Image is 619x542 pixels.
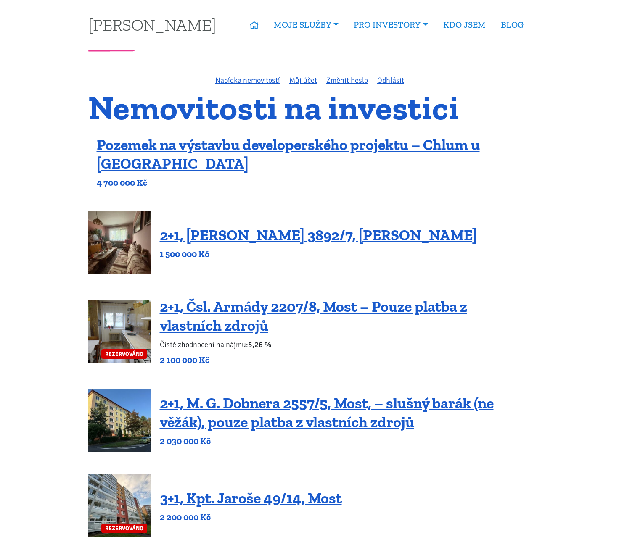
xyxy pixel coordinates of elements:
a: 2+1, [PERSON_NAME] 3892/7, [PERSON_NAME] [160,226,477,244]
p: 2 100 000 Kč [160,354,531,366]
a: Změnit heslo [326,76,368,85]
a: Můj účet [289,76,317,85]
a: PRO INVESTORY [346,15,435,34]
a: Pozemek na výstavbu developerského projektu – Chlum u [GEOGRAPHIC_DATA] [97,136,480,173]
a: 3+1, Kpt. Jaroše 49/14, Most [160,489,342,507]
a: REZERVOVÁNO [88,474,151,537]
a: KDO JSEM [436,15,493,34]
a: BLOG [493,15,531,34]
p: Čisté zhodnocení na nájmu: [160,339,531,350]
p: 2 200 000 Kč [160,511,342,523]
a: REZERVOVÁNO [88,300,151,363]
a: Nabídka nemovitostí [215,76,280,85]
p: 4 700 000 Kč [97,177,531,189]
span: REZERVOVÁNO [101,524,147,533]
a: Odhlásit [377,76,404,85]
span: REZERVOVÁNO [101,349,147,359]
b: 5,26 % [248,340,271,349]
a: [PERSON_NAME] [88,16,216,33]
a: 2+1, M. G. Dobnera 2557/5, Most, – slušný barák (ne věžák), pouze platba z vlastních zdrojů [160,394,494,431]
p: 1 500 000 Kč [160,248,477,260]
p: 2 030 000 Kč [160,435,531,447]
a: 2+1, Čsl. Armády 2207/8, Most – Pouze platba z vlastních zdrojů [160,297,467,334]
a: MOJE SLUŽBY [266,15,346,34]
h1: Nemovitosti na investici [88,94,531,122]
